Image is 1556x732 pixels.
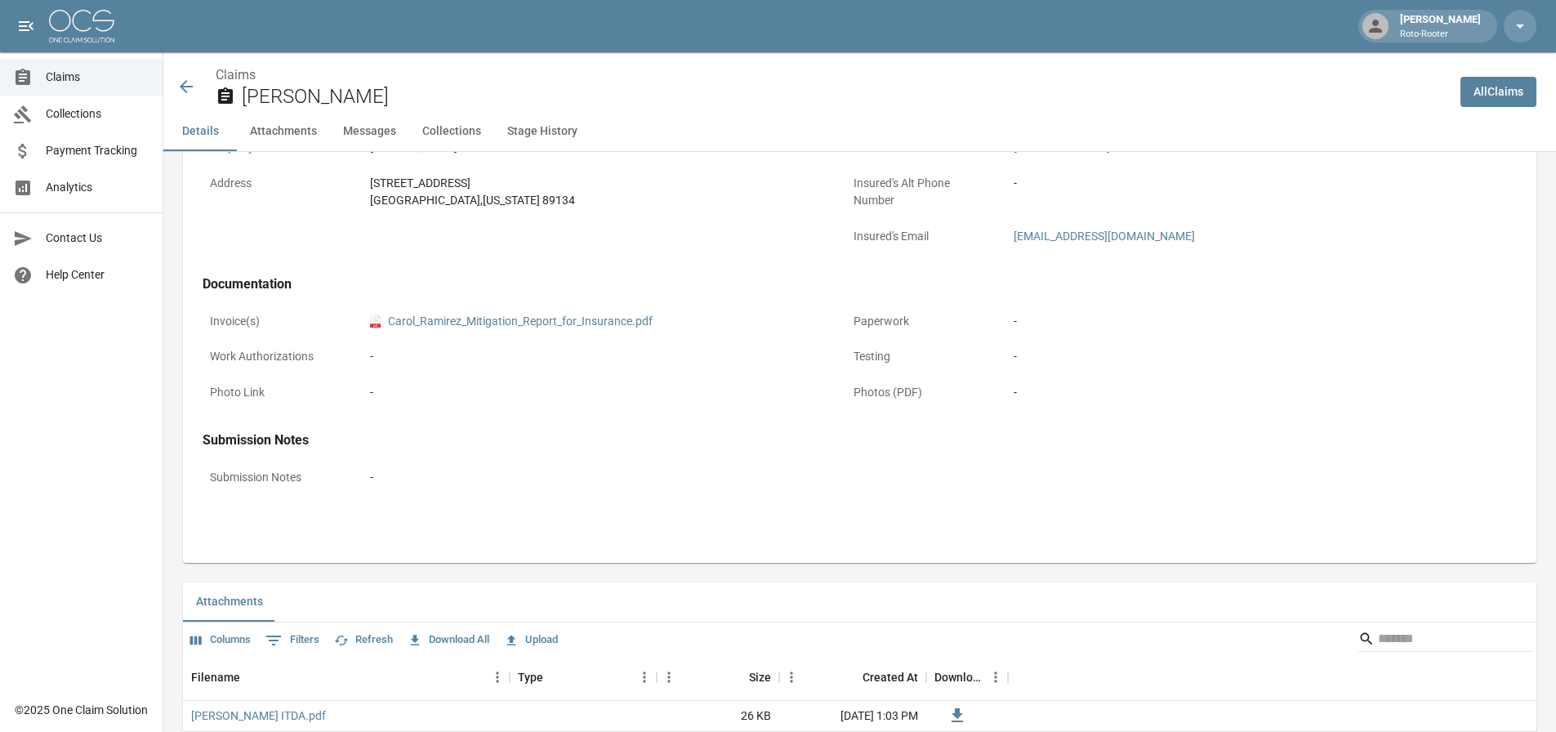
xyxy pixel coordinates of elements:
div: Created At [779,654,926,700]
div: [DATE] 1:03 PM [779,701,926,732]
button: Attachments [183,582,276,622]
span: Contact Us [46,230,149,247]
h2: [PERSON_NAME] [242,85,1447,109]
span: Collections [46,105,149,123]
div: anchor tabs [163,112,1556,151]
div: - [370,384,819,401]
span: Claims [46,69,149,86]
div: related-list tabs [183,582,1536,622]
a: Claims [216,67,256,83]
button: Select columns [186,627,255,653]
button: Download All [403,627,493,653]
h4: Submission Notes [203,432,1470,449]
div: © 2025 One Claim Solution [15,702,148,718]
p: Address [203,167,350,199]
button: Details [163,112,237,151]
div: - [1014,348,1463,365]
div: - [1014,384,1463,401]
div: [PERSON_NAME] [1393,11,1487,41]
p: Submission Notes [203,462,350,493]
button: Show filters [261,627,323,654]
span: Help Center [46,266,149,283]
a: AllClaims [1460,77,1536,107]
div: Download [926,654,1008,700]
div: Created At [863,654,918,700]
a: pdfCarol_Ramirez_Mitigation_Report_for_Insurance.pdf [370,313,653,330]
div: 26 KB [657,701,779,732]
p: Testing [846,341,993,373]
button: Menu [657,665,681,690]
button: Menu [779,665,804,690]
button: Menu [632,665,657,690]
div: - [370,348,819,365]
div: - [370,469,1463,486]
div: Size [749,654,771,700]
nav: breadcrumb [216,65,1447,85]
div: - [1014,175,1463,192]
button: Menu [983,665,1008,690]
h4: Documentation [203,276,1470,292]
p: Work Authorizations [203,341,350,373]
button: Collections [409,112,494,151]
a: [EMAIL_ADDRESS][DOMAIN_NAME] [1014,230,1195,243]
div: Size [657,654,779,700]
p: Insured's Email [846,221,993,252]
div: Type [518,654,543,700]
p: Roto-Rooter [1400,28,1481,42]
div: Filename [191,654,240,700]
button: Upload [500,627,562,653]
div: Search [1358,626,1533,655]
button: Stage History [494,112,591,151]
span: Payment Tracking [46,142,149,159]
button: Menu [485,665,510,690]
button: Messages [330,112,409,151]
div: [STREET_ADDRESS] [370,175,819,192]
div: [GEOGRAPHIC_DATA] , [US_STATE] 89134 [370,192,819,209]
a: [PERSON_NAME] ITDA.pdf [191,707,326,724]
div: - [1014,313,1463,330]
button: Refresh [330,627,397,653]
p: Insured's Alt Phone Number [846,167,993,216]
div: Download [934,654,983,700]
span: Analytics [46,179,149,196]
img: ocs-logo-white-transparent.png [49,10,114,42]
p: Invoice(s) [203,306,350,337]
div: Type [510,654,657,700]
p: Photo Link [203,377,350,408]
button: open drawer [10,10,42,42]
p: Photos (PDF) [846,377,993,408]
div: Filename [183,654,510,700]
button: Attachments [237,112,330,151]
p: Paperwork [846,306,993,337]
